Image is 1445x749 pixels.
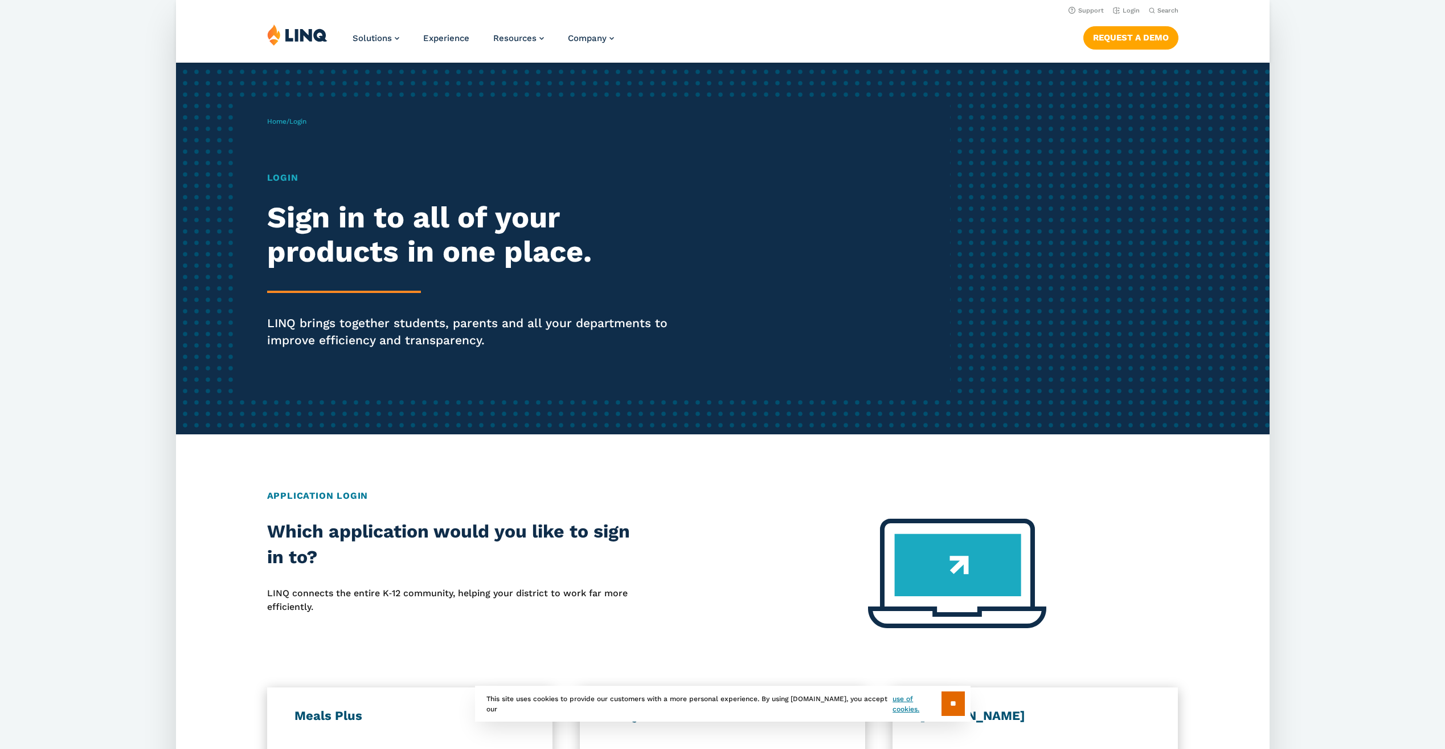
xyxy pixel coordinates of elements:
a: Solutions [353,33,399,43]
span: Login [289,117,306,125]
span: Search [1157,7,1178,14]
p: LINQ brings together students, parents and all your departments to improve efficiency and transpa... [267,315,689,349]
a: Login [1112,7,1139,14]
nav: Button Navigation [1083,24,1178,49]
span: / [267,117,306,125]
div: This site uses cookies to provide our customers with a more personal experience. By using [DOMAIN... [475,686,971,722]
a: Support [1068,7,1103,14]
h2: Which application would you like to sign in to? [267,519,631,571]
span: Resources [493,33,537,43]
nav: Primary Navigation [353,24,614,62]
h1: Login [267,171,689,185]
a: Request a Demo [1083,26,1178,49]
a: Company [568,33,614,43]
a: Experience [423,33,469,43]
span: Solutions [353,33,392,43]
h2: Sign in to all of your products in one place. [267,201,689,269]
a: Home [267,117,286,125]
nav: Utility Navigation [176,3,1270,16]
img: LINQ | K‑12 Software [267,24,328,46]
button: Open Search Bar [1148,6,1178,15]
a: use of cookies. [893,694,941,714]
span: Company [568,33,607,43]
a: Resources [493,33,544,43]
h2: Application Login [267,489,1178,503]
p: LINQ connects the entire K‑12 community, helping your district to work far more efficiently. [267,587,631,614]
